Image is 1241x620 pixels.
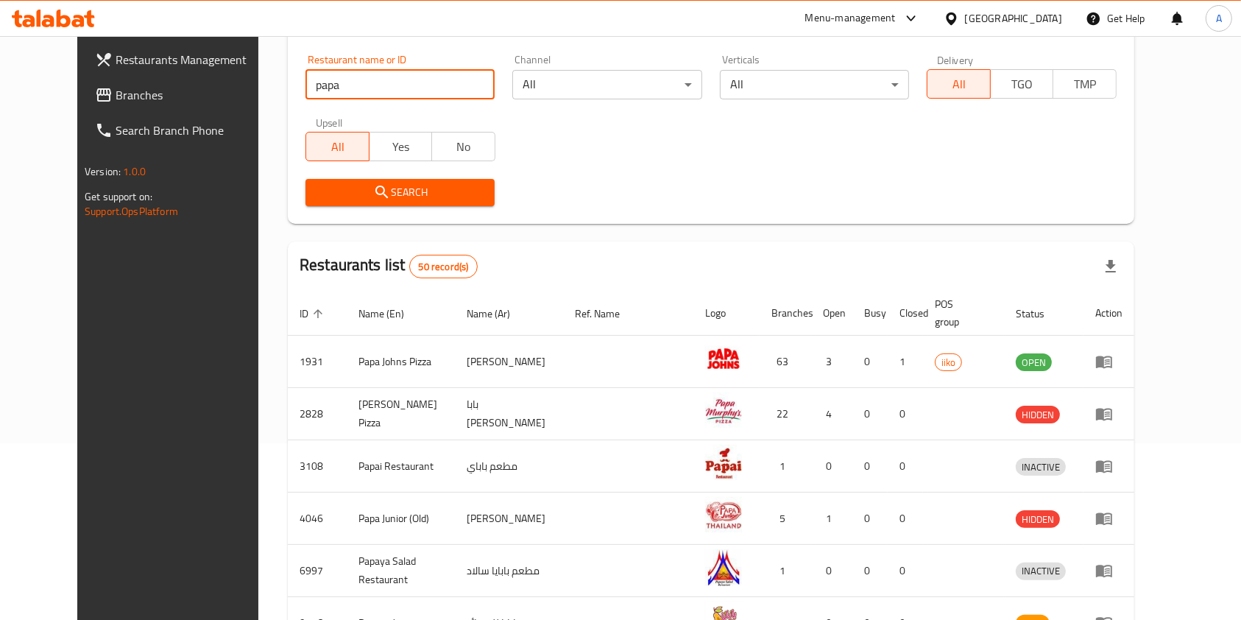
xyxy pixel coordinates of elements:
[933,74,985,95] span: All
[1016,511,1060,528] span: HIDDEN
[1095,457,1122,475] div: Menu
[705,445,742,482] img: Papai Restaurant
[852,545,888,597] td: 0
[347,545,455,597] td: Papaya Salad Restaurant
[852,336,888,388] td: 0
[693,291,760,336] th: Logo
[760,388,811,440] td: 22
[888,493,923,545] td: 0
[116,51,273,68] span: Restaurants Management
[1016,305,1064,323] span: Status
[760,291,811,336] th: Branches
[705,549,742,586] img: Papaya Salad Restaurant
[455,336,563,388] td: [PERSON_NAME]
[1016,510,1060,528] div: HIDDEN
[937,54,974,65] label: Delivery
[455,493,563,545] td: [PERSON_NAME]
[1016,458,1066,476] div: INACTIVE
[888,440,923,493] td: 0
[288,336,347,388] td: 1931
[811,545,852,597] td: 0
[83,77,285,113] a: Branches
[409,255,478,278] div: Total records count
[888,388,923,440] td: 0
[455,388,563,440] td: بابا [PERSON_NAME]
[811,291,852,336] th: Open
[1059,74,1111,95] span: TMP
[720,70,909,99] div: All
[1016,406,1060,423] span: HIDDEN
[575,305,639,323] span: Ref. Name
[300,254,478,278] h2: Restaurants list
[888,545,923,597] td: 0
[410,260,478,274] span: 50 record(s)
[1095,405,1122,423] div: Menu
[852,388,888,440] td: 0
[347,440,455,493] td: Papai Restaurant
[347,336,455,388] td: Papa Johns Pizza
[1016,353,1052,371] div: OPEN
[1083,291,1134,336] th: Action
[705,340,742,377] img: Papa Johns Pizza
[288,545,347,597] td: 6997
[811,493,852,545] td: 1
[288,388,347,440] td: 2828
[116,121,273,139] span: Search Branch Phone
[805,10,896,27] div: Menu-management
[1095,562,1122,580] div: Menu
[852,440,888,493] td: 0
[316,117,343,127] label: Upsell
[760,545,811,597] td: 1
[705,392,742,429] img: Papa Murphy's Pizza
[83,113,285,148] a: Search Branch Phone
[760,440,811,493] td: 1
[85,162,121,181] span: Version:
[1095,510,1122,527] div: Menu
[888,291,923,336] th: Closed
[1216,10,1222,27] span: A
[305,19,1117,41] h2: Restaurant search
[927,69,991,99] button: All
[288,440,347,493] td: 3108
[375,136,427,158] span: Yes
[936,354,961,371] span: iiko
[888,336,923,388] td: 1
[358,305,423,323] span: Name (En)
[1016,563,1066,580] div: INACTIVE
[85,202,178,221] a: Support.OpsPlatform
[300,305,328,323] span: ID
[997,74,1048,95] span: TGO
[369,132,433,161] button: Yes
[990,69,1054,99] button: TGO
[305,179,495,206] button: Search
[467,305,529,323] span: Name (Ar)
[760,493,811,545] td: 5
[347,493,455,545] td: Papa Junior (Old)
[455,545,563,597] td: مطعم بابايا سالاد
[1095,353,1122,370] div: Menu
[83,42,285,77] a: Restaurants Management
[811,336,852,388] td: 3
[455,440,563,493] td: مطعم باباي
[1016,459,1066,476] span: INACTIVE
[431,132,495,161] button: No
[1053,69,1117,99] button: TMP
[1016,354,1052,371] span: OPEN
[347,388,455,440] td: [PERSON_NAME] Pizza
[705,497,742,534] img: Papa Junior (Old)
[935,295,986,331] span: POS group
[760,336,811,388] td: 63
[852,493,888,545] td: 0
[512,70,701,99] div: All
[312,136,364,158] span: All
[965,10,1062,27] div: [GEOGRAPHIC_DATA]
[811,388,852,440] td: 4
[85,187,152,206] span: Get support on:
[123,162,146,181] span: 1.0.0
[1016,563,1066,580] span: INACTIVE
[811,440,852,493] td: 0
[1093,249,1128,284] div: Export file
[438,136,489,158] span: No
[317,183,483,202] span: Search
